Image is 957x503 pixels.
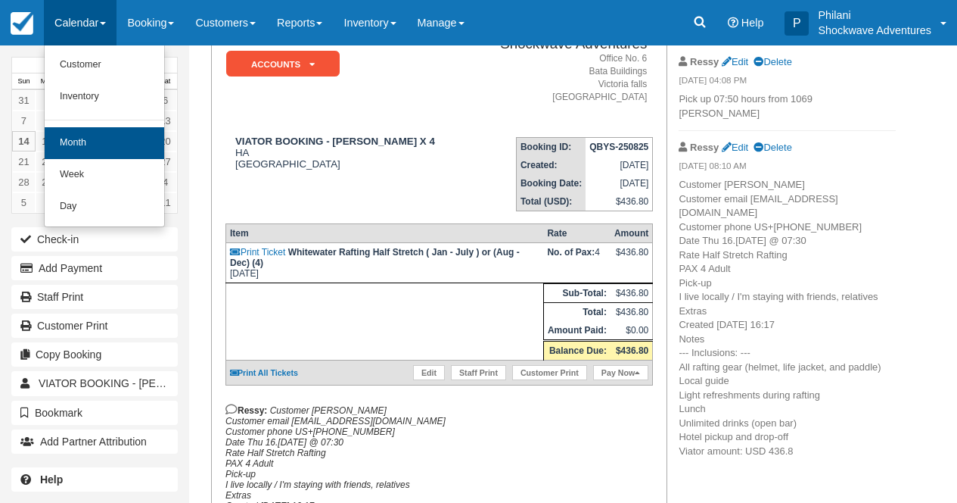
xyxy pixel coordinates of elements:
th: Total (USD): [516,192,586,211]
a: Staff Print [451,365,506,380]
a: Print Ticket [230,247,285,258]
a: 14 [12,131,36,152]
p: Customer [PERSON_NAME] Customer email [EMAIL_ADDRESS][DOMAIN_NAME] Customer phone US+[PHONE_NUMBE... [679,178,895,458]
a: Staff Print [11,285,178,309]
th: Amount Paid: [543,321,611,341]
span: VIATOR BOOKING - [PERSON_NAME] X 4 [39,377,245,389]
a: Week [45,159,164,191]
a: 15 [36,131,59,152]
th: Mon [36,73,59,90]
strong: Whitewater Rafting Half Stretch ( Jan - July ) or (Aug - Dec) (4) [230,247,520,268]
i: Help [728,17,738,28]
th: Sat [154,73,177,90]
th: Rate [543,224,611,243]
a: VIATOR BOOKING - [PERSON_NAME] X 4 [11,371,178,395]
td: 4 [543,243,611,283]
th: Created: [516,156,586,174]
a: 6 [36,192,59,213]
a: 8 [36,111,59,131]
span: Help [741,17,764,29]
a: Customer [45,49,164,81]
a: 1 [36,90,59,111]
th: Balance Due: [543,341,611,361]
a: Inventory [45,81,164,113]
a: 7 [12,111,36,131]
a: 28 [12,172,36,192]
a: Customer Print [11,314,178,338]
a: Print All Tickets [230,368,298,377]
a: 13 [154,111,177,131]
th: Total: [543,303,611,322]
a: 4 [154,172,177,192]
a: 22 [36,152,59,172]
a: Edit [413,365,445,380]
button: Add Payment [11,256,178,280]
strong: Ressy: [225,405,267,416]
div: HA [GEOGRAPHIC_DATA] [225,136,469,170]
strong: No. of Pax [547,247,595,258]
a: 21 [12,152,36,172]
td: [DATE] [225,243,543,283]
em: [DATE] 08:10 AM [679,160,895,177]
img: checkfront-main-nav-mini-logo.png [11,12,33,35]
p: Pick up 07:50 hours from 1069 [PERSON_NAME] [679,92,895,120]
th: Booking Date: [516,174,586,192]
p: Philani [818,8,931,23]
button: Check-in [11,227,178,251]
button: Copy Booking [11,342,178,367]
a: 31 [12,90,36,111]
strong: $436.80 [616,345,648,356]
th: Booking ID: [516,138,586,157]
a: 27 [154,152,177,172]
strong: QBYS-250825 [589,142,648,152]
a: Edit [722,142,748,153]
td: [DATE] [586,174,653,192]
span: nds, relatives Extras Created [DATE] 16:17 Notes --- Inclusions: --- All rafting gear (helmet, li... [679,291,881,457]
a: Customer Print [512,365,587,380]
strong: Ressy [690,142,719,153]
div: $436.80 [614,247,648,270]
button: Add Partner Attribution [11,430,178,454]
a: ACCOUNTS [225,50,334,78]
a: 5 [12,192,36,213]
td: $436.80 [586,192,653,211]
b: Help [40,473,63,486]
p: Shockwave Adventures [818,23,931,38]
strong: VIATOR BOOKING - [PERSON_NAME] X 4 [235,136,435,147]
ul: Calendar [44,45,165,227]
em: [DATE] 04:08 PM [679,74,895,91]
em: ACCOUNTS [226,51,340,77]
th: Item [225,224,543,243]
a: 11 [154,192,177,213]
a: 29 [36,172,59,192]
button: Bookmark [11,401,178,425]
th: Amount [611,224,653,243]
td: $0.00 [611,321,653,341]
address: Office No. 6 Bata Buildings Victoria falls [GEOGRAPHIC_DATA] [474,52,647,105]
a: 20 [154,131,177,152]
td: [DATE] [586,156,653,174]
div: P [785,11,809,36]
a: Month [45,127,164,159]
strong: Ressy [690,56,719,67]
a: Edit [722,56,748,67]
td: $436.80 [611,284,653,303]
th: Sub-Total: [543,284,611,303]
a: Delete [753,56,791,67]
a: 6 [154,90,177,111]
a: Help [11,467,178,492]
td: $436.80 [611,303,653,322]
a: Pay Now [593,365,648,380]
th: Sun [12,73,36,90]
a: Delete [753,142,791,153]
a: Day [45,191,164,223]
